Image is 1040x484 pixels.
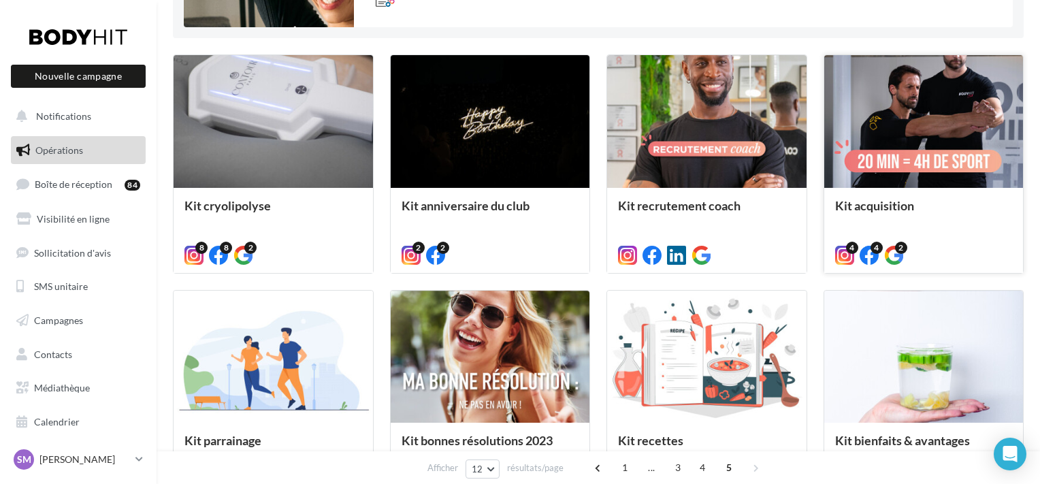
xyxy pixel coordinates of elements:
a: SM [PERSON_NAME] [11,447,146,472]
a: SMS unitaire [8,272,148,301]
div: Open Intercom Messenger [994,438,1026,470]
p: [PERSON_NAME] [39,453,130,466]
button: Nouvelle campagne [11,65,146,88]
div: Kit parrainage [184,434,362,461]
span: SMS unitaire [34,280,88,292]
span: Campagnes [34,314,83,326]
span: résultats/page [507,462,564,474]
div: 4 [871,242,883,254]
span: 12 [472,464,483,474]
a: Opérations [8,136,148,165]
span: Calendrier [34,416,80,427]
div: 2 [437,242,449,254]
span: Sollicitation d'avis [34,246,111,258]
span: SM [17,453,31,466]
div: Kit bonnes résolutions 2023 [402,434,579,461]
a: Campagnes [8,306,148,335]
a: Médiathèque [8,374,148,402]
div: Kit cryolipolyse [184,199,362,226]
span: Afficher [427,462,458,474]
span: Opérations [35,144,83,156]
a: Calendrier [8,408,148,436]
div: Kit recrutement coach [618,199,796,226]
span: 1 [614,457,636,479]
div: Kit bienfaits & avantages [835,434,1013,461]
div: Kit recettes [618,434,796,461]
div: 8 [220,242,232,254]
span: ... [640,457,662,479]
button: 12 [466,459,500,479]
a: Boîte de réception84 [8,170,148,199]
span: 4 [692,457,713,479]
div: 2 [412,242,425,254]
div: 8 [195,242,208,254]
span: Notifications [36,110,91,122]
span: Médiathèque [34,382,90,393]
span: Boîte de réception [35,178,112,190]
a: Visibilité en ligne [8,205,148,233]
span: Visibilité en ligne [37,213,110,225]
div: 2 [244,242,257,254]
div: Kit anniversaire du club [402,199,579,226]
a: Sollicitation d'avis [8,239,148,268]
span: 3 [667,457,689,479]
button: Notifications [8,102,143,131]
div: 84 [125,180,140,191]
div: 4 [846,242,858,254]
div: Kit acquisition [835,199,1013,226]
span: Contacts [34,349,72,360]
a: Contacts [8,340,148,369]
div: 2 [895,242,907,254]
span: 5 [718,457,740,479]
